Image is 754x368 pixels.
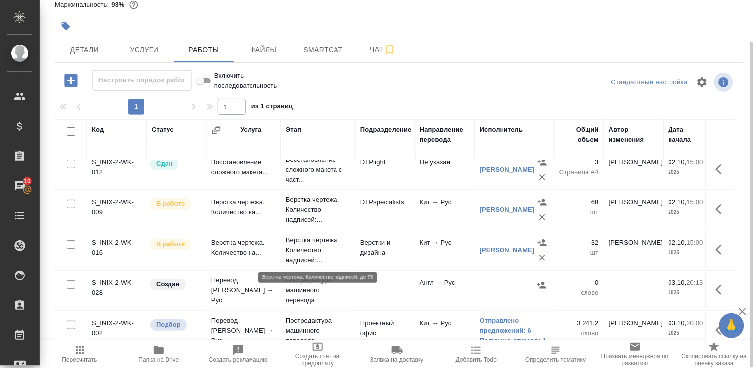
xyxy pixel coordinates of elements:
[156,320,181,330] p: Подбор
[61,44,108,56] span: Детали
[680,353,748,367] span: Скопировать ссылку на оценку заказа
[710,238,734,262] button: Здесь прячутся важные кнопки
[669,328,708,338] p: 2025
[55,1,111,8] p: Маржинальность:
[604,192,664,227] td: [PERSON_NAME]
[601,353,669,367] span: Призвать менеджера по развитию
[87,233,147,268] td: S_INIX-2-WK-016
[152,125,174,135] div: Статус
[206,311,281,351] td: Перевод [PERSON_NAME] → Рус
[119,340,199,368] button: Папка на Drive
[370,356,423,363] span: Заявка на доставку
[559,288,599,298] p: слово
[456,356,497,363] span: Добавить Todo
[111,1,127,8] p: 93%
[420,125,470,145] div: Направление перевода
[604,233,664,268] td: [PERSON_NAME]
[211,125,221,135] button: Сгруппировать
[480,246,535,254] a: [PERSON_NAME]
[714,73,735,92] span: Посмотреть информацию
[214,71,277,91] span: Включить последовательность
[55,15,77,37] button: Добавить тэг
[149,238,201,251] div: Исполнитель выполняет работу
[156,239,185,249] p: В работе
[687,198,703,206] p: 15:00
[559,318,599,328] p: 3 241,2
[669,207,708,217] p: 2025
[559,238,599,248] p: 32
[251,100,293,115] span: из 1 страниц
[87,152,147,187] td: S_INIX-2-WK-012
[62,356,97,363] span: Пересчитать
[669,288,708,298] p: 2025
[559,197,599,207] p: 68
[355,233,415,268] td: Верстки и дизайна
[87,192,147,227] td: S_INIX-2-WK-009
[535,210,550,225] button: Удалить
[690,70,714,94] span: Настроить таблицу
[87,313,147,348] td: S_INIX-2-WK-002
[278,340,357,368] button: Создать счет на предоплату
[669,319,687,327] p: 03.10,
[710,318,734,342] button: Здесь прячутся важные кнопки
[669,198,687,206] p: 02.10,
[480,206,535,213] a: [PERSON_NAME]
[687,239,703,246] p: 15:00
[609,75,690,90] div: split button
[687,279,703,286] p: 20:13
[710,157,734,181] button: Здесь прячутся важные кнопки
[674,340,754,368] button: Скопировать ссылку на оценку заказа
[139,356,179,363] span: Папка на Drive
[286,235,350,265] p: Верстка чертежа. Количество надписей:...
[559,207,599,217] p: шт
[286,316,350,346] p: Постредактура машинного перевода
[149,278,201,291] div: Заказ еще не согласован с клиентом, искать исполнителей рано
[149,318,201,332] div: Можно подбирать исполнителей
[669,279,687,286] p: 03.10,
[209,356,268,363] span: Создать рекламацию
[525,356,586,363] span: Определить тематику
[559,167,599,177] p: Страница А4
[120,44,168,56] span: Услуги
[286,155,350,184] p: Восстановление сложного макета с част...
[535,155,550,170] button: Назначить
[240,44,287,56] span: Файлы
[415,192,475,227] td: Кит → Рус
[535,250,550,265] button: Удалить
[669,239,687,246] p: 02.10,
[57,70,84,91] button: Добавить работу
[198,340,278,368] button: Создать рекламацию
[415,313,475,348] td: Кит → Рус
[149,157,201,171] div: Менеджер проверил работу исполнителя, передает ее на следующий этап
[535,235,550,250] button: Назначить
[669,158,687,166] p: 02.10,
[415,152,475,187] td: Не указан
[480,166,535,173] a: [PERSON_NAME]
[87,273,147,308] td: S_INIX-2-WK-028
[206,233,281,268] td: Верстка чертежа. Количество на...
[286,276,350,305] p: Постредактура машинного перевода
[359,43,407,56] span: Чат
[384,44,396,56] svg: Подписаться
[357,340,437,368] button: Заявка на доставку
[40,340,119,368] button: Пересчитать
[669,125,708,145] div: Дата начала
[535,195,550,210] button: Назначить
[436,340,516,368] button: Добавить Todo
[687,158,703,166] p: 15:00
[595,340,675,368] button: Призвать менеджера по развитию
[284,353,351,367] span: Создать счет на предоплату
[299,44,347,56] span: Smartcat
[18,176,37,186] span: 10
[2,174,37,198] a: 10
[180,44,228,56] span: Работы
[149,197,201,211] div: Исполнитель выполняет работу
[415,233,475,268] td: Кит → Рус
[559,157,599,167] p: 3
[286,195,350,225] p: Верстка чертежа. Количество надписей:...
[355,192,415,227] td: DTPspecialists
[156,159,172,169] p: Сдан
[360,125,412,135] div: Подразделение
[206,192,281,227] td: Верстка чертежа. Количество на...
[719,313,744,338] button: 🙏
